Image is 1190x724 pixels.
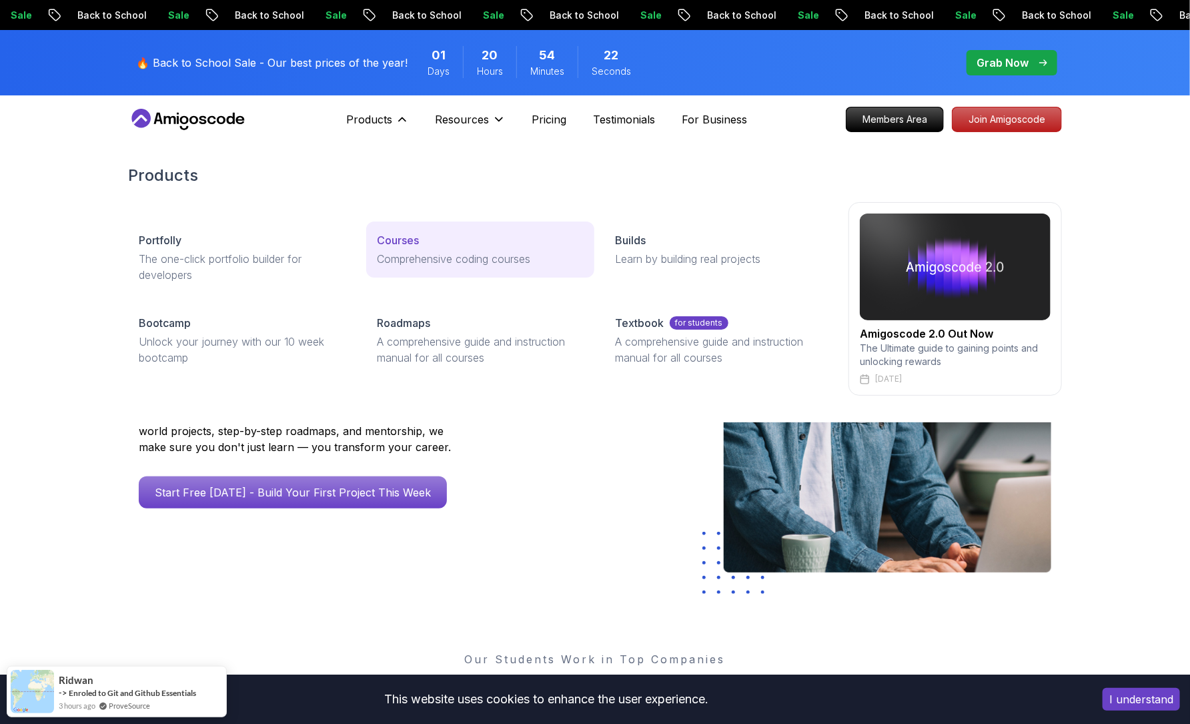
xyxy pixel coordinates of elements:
[1103,688,1180,711] button: Accept cookies
[139,334,345,366] p: Unlock your journey with our 10 week bootcamp
[466,9,509,22] p: Sale
[151,9,194,22] p: Sale
[139,251,345,283] p: The one-click portfolio builder for developers
[616,315,664,331] p: Textbook
[11,670,54,713] img: provesource social proof notification image
[604,46,619,65] span: 22 Seconds
[860,326,1051,342] h2: Amigoscode 2.0 Out Now
[139,232,181,248] p: Portfolly
[128,304,356,376] a: BootcampUnlock your journey with our 10 week bootcamp
[366,222,594,278] a: CoursesComprehensive coding courses
[59,687,67,698] span: ->
[10,685,1083,714] div: This website uses cookies to enhance the user experience.
[875,374,902,384] p: [DATE]
[377,334,583,366] p: A comprehensive guide and instruction manual for all courses
[670,316,728,330] p: for students
[616,334,822,366] p: A comprehensive guide and instruction manual for all courses
[109,700,150,711] a: ProveSource
[540,46,556,65] span: 54 Minutes
[533,9,624,22] p: Back to School
[59,700,95,711] span: 3 hours ago
[436,111,506,138] button: Resources
[682,111,748,127] a: For Business
[952,107,1062,132] a: Join Amigoscode
[377,315,430,331] p: Roadmaps
[377,232,419,248] p: Courses
[136,55,408,71] p: 🔥 Back to School Sale - Our best prices of the year!
[781,9,824,22] p: Sale
[530,65,564,78] span: Minutes
[846,107,943,131] p: Members Area
[477,65,503,78] span: Hours
[347,111,409,138] button: Products
[128,165,1062,186] h2: Products
[605,222,832,278] a: BuildsLearn by building real projects
[616,251,822,267] p: Learn by building real projects
[69,688,196,698] a: Enroled to Git and Github Essentials
[616,232,646,248] p: Builds
[953,107,1061,131] p: Join Amigoscode
[860,214,1051,320] img: amigoscode 2.0
[1096,9,1139,22] p: Sale
[848,202,1062,396] a: amigoscode 2.0Amigoscode 2.0 Out NowThe Ultimate guide to gaining points and unlocking rewards[DATE]
[128,222,356,294] a: PortfollyThe one-click portfolio builder for developers
[1005,9,1096,22] p: Back to School
[848,9,939,22] p: Back to School
[139,476,447,508] a: Start Free [DATE] - Build Your First Project This Week
[139,391,459,455] p: Amigoscode has helped thousands of developers land roles at Amazon, Starling Bank, Mercado Livre,...
[977,55,1029,71] p: Grab Now
[139,651,1051,667] p: Our Students Work in Top Companies
[61,9,151,22] p: Back to School
[939,9,981,22] p: Sale
[532,111,567,127] a: Pricing
[366,304,594,376] a: RoadmapsA comprehensive guide and instruction manual for all courses
[347,111,393,127] p: Products
[846,107,944,132] a: Members Area
[482,46,498,65] span: 20 Hours
[605,304,832,376] a: Textbookfor studentsA comprehensive guide and instruction manual for all courses
[139,315,191,331] p: Bootcamp
[377,251,583,267] p: Comprehensive coding courses
[860,342,1051,368] p: The Ultimate guide to gaining points and unlocking rewards
[218,9,309,22] p: Back to School
[594,111,656,127] a: Testimonials
[624,9,666,22] p: Sale
[309,9,352,22] p: Sale
[432,46,446,65] span: 1 Days
[436,111,490,127] p: Resources
[428,65,450,78] span: Days
[59,675,93,686] span: ridwan
[592,65,631,78] span: Seconds
[376,9,466,22] p: Back to School
[690,9,781,22] p: Back to School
